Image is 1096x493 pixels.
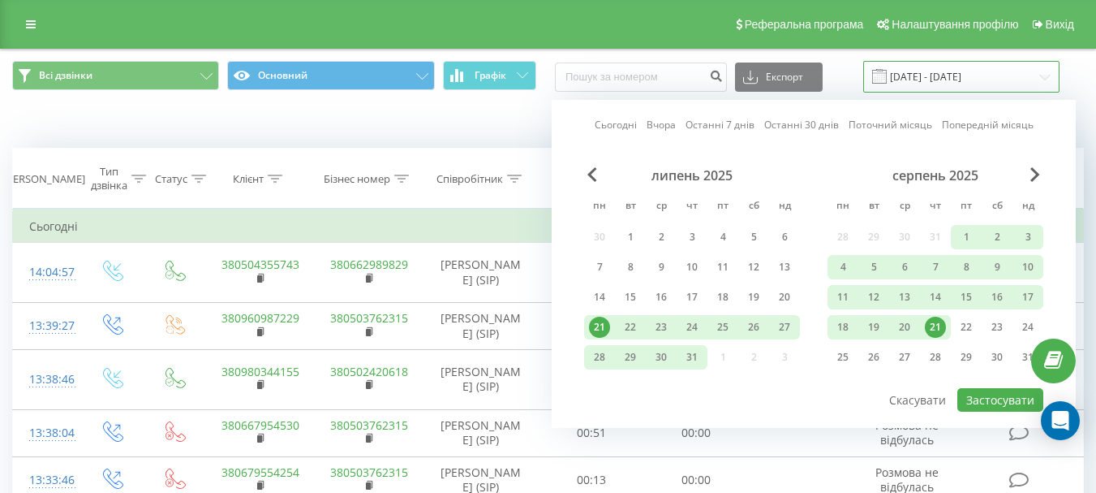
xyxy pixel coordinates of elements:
[330,310,408,326] a: 380503762315
[618,195,643,219] abbr: вівторок
[982,225,1012,249] div: сб 2 серп 2025 р.
[889,255,920,279] div: ср 6 серп 2025 р.
[615,345,646,370] div: вт 29 лип 2025 р.
[589,257,610,278] div: 7
[957,388,1043,412] button: Застосувати
[951,315,982,339] div: пт 22 серп 2025 р.
[1012,225,1043,249] div: нд 3 серп 2025 р.
[3,172,85,186] div: [PERSON_NAME]
[1017,227,1038,248] div: 3
[894,317,915,338] div: 20
[330,364,408,379] a: 380502420618
[681,287,703,308] div: 17
[875,417,939,448] span: Розмова не відбулась
[589,317,610,338] div: 21
[707,315,738,339] div: пт 25 лип 2025 р.
[889,315,920,339] div: ср 20 серп 2025 р.
[1041,401,1080,440] div: Open Intercom Messenger
[423,350,539,410] td: [PERSON_NAME] (SIP)
[330,465,408,480] a: 380503762315
[858,315,889,339] div: вт 19 серп 2025 р.
[769,225,800,249] div: нд 6 лип 2025 р.
[745,18,864,31] span: Реферальна програма
[986,257,1008,278] div: 9
[743,257,764,278] div: 12
[985,195,1009,219] abbr: субота
[712,317,733,338] div: 25
[849,117,932,132] a: Поточний місяць
[707,255,738,279] div: пт 11 лип 2025 р.
[863,347,884,368] div: 26
[587,195,612,219] abbr: понеділок
[920,315,951,339] div: чт 21 серп 2025 р.
[982,255,1012,279] div: сб 9 серп 2025 р.
[982,315,1012,339] div: сб 23 серп 2025 р.
[646,345,677,370] div: ср 30 лип 2025 р.
[29,257,63,288] div: 14:04:57
[1012,285,1043,309] div: нд 17 серп 2025 р.
[651,317,672,338] div: 23
[769,255,800,279] div: нд 13 лип 2025 р.
[681,227,703,248] div: 3
[982,345,1012,370] div: сб 30 серп 2025 р.
[615,285,646,309] div: вт 15 лип 2025 р.
[1012,255,1043,279] div: нд 10 серп 2025 р.
[738,225,769,249] div: сб 5 лип 2025 р.
[155,172,187,186] div: Статус
[595,117,637,132] a: Сьогодні
[774,317,795,338] div: 27
[712,287,733,308] div: 18
[880,388,955,412] button: Скасувати
[539,302,644,349] td: 00:10
[29,417,63,449] div: 13:38:04
[584,255,615,279] div: пн 7 лип 2025 р.
[539,350,644,410] td: 00:11
[951,285,982,309] div: пт 15 серп 2025 р.
[986,317,1008,338] div: 23
[738,315,769,339] div: сб 26 лип 2025 р.
[584,285,615,309] div: пн 14 лип 2025 р.
[436,172,503,186] div: Співробітник
[686,117,754,132] a: Останні 7 днів
[39,69,92,82] span: Всі дзвінки
[832,287,853,308] div: 11
[651,287,672,308] div: 16
[647,117,676,132] a: Вчора
[423,243,539,303] td: [PERSON_NAME] (SIP)
[889,285,920,309] div: ср 13 серп 2025 р.
[738,255,769,279] div: сб 12 лип 2025 р.
[743,317,764,338] div: 26
[764,117,839,132] a: Останні 30 днів
[1012,315,1043,339] div: нд 24 серп 2025 р.
[646,315,677,339] div: ср 23 лип 2025 р.
[827,167,1043,184] div: серпень 2025
[858,255,889,279] div: вт 5 серп 2025 р.
[769,315,800,339] div: нд 27 лип 2025 р.
[677,315,707,339] div: чт 24 лип 2025 р.
[651,227,672,248] div: 2
[221,465,299,480] a: 380679554254
[677,225,707,249] div: чт 3 лип 2025 р.
[889,345,920,370] div: ср 27 серп 2025 р.
[925,317,946,338] div: 21
[1012,345,1043,370] div: нд 31 серп 2025 р.
[894,347,915,368] div: 27
[923,195,948,219] abbr: четвер
[956,227,977,248] div: 1
[863,287,884,308] div: 12
[681,317,703,338] div: 24
[649,195,673,219] abbr: середа
[951,225,982,249] div: пт 1 серп 2025 р.
[12,61,219,90] button: Всі дзвінки
[221,417,299,433] a: 380667954530
[1017,317,1038,338] div: 24
[951,255,982,279] div: пт 8 серп 2025 р.
[738,285,769,309] div: сб 19 лип 2025 р.
[620,317,641,338] div: 22
[29,310,63,342] div: 13:39:27
[1030,167,1040,182] span: Next Month
[646,285,677,309] div: ср 16 лип 2025 р.
[831,195,855,219] abbr: понеділок
[1046,18,1074,31] span: Вихід
[423,409,539,456] td: [PERSON_NAME] (SIP)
